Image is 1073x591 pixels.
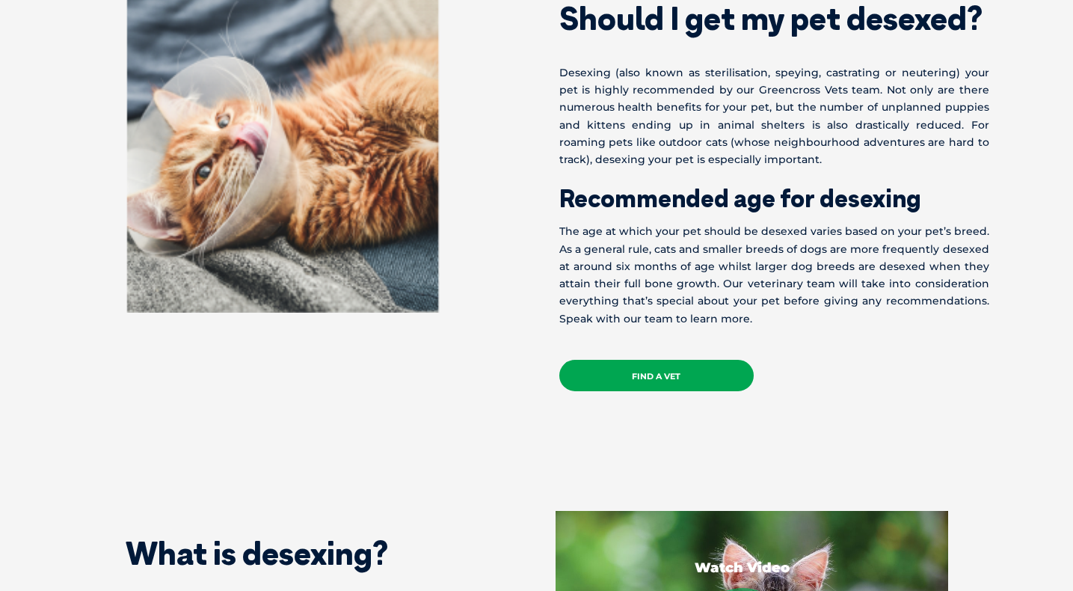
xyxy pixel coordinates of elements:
[695,561,790,575] p: Watch Video
[559,64,989,168] p: Desexing (also known as sterilisation, speying, castrating or neutering) your pet is highly recom...
[126,538,440,569] h2: What is desexing?
[559,186,989,210] h2: Recommended age for desexing
[559,360,754,391] a: Find a Vet
[559,3,989,34] h2: Should I get my pet desexed?
[559,223,989,327] p: The age at which your pet should be desexed varies based on your pet’s breed. As a general rule, ...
